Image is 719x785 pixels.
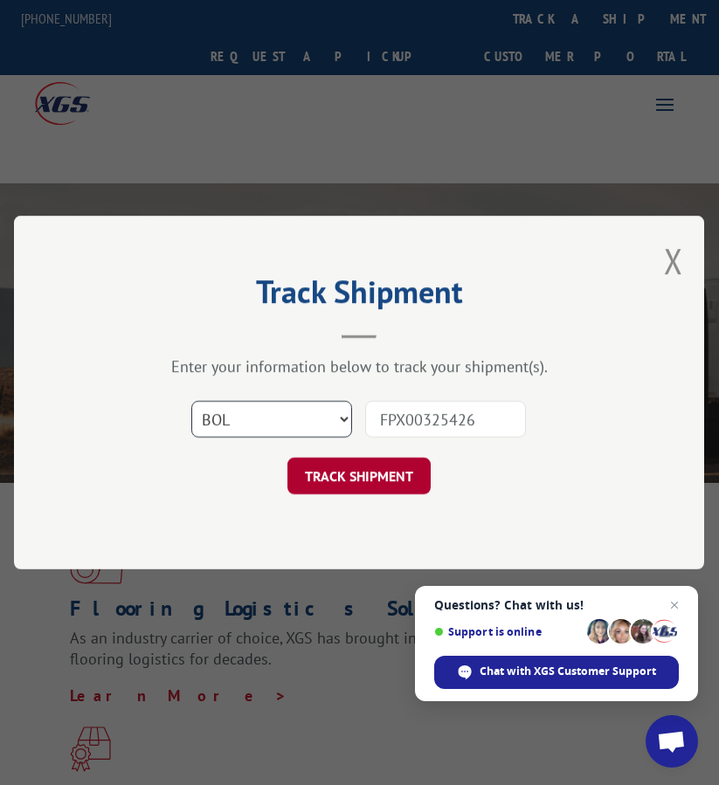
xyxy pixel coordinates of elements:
[434,625,581,638] span: Support is online
[101,279,617,313] h2: Track Shipment
[434,598,679,612] span: Questions? Chat with us!
[664,238,683,284] button: Close modal
[101,356,617,376] div: Enter your information below to track your shipment(s).
[646,715,698,768] a: Open chat
[480,664,656,679] span: Chat with XGS Customer Support
[287,458,431,494] button: TRACK SHIPMENT
[434,656,679,689] span: Chat with XGS Customer Support
[365,401,526,437] input: Number(s)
